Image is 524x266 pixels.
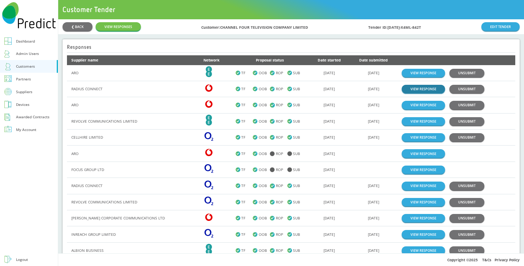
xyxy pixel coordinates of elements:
a: VIEW RESPONSE [402,149,445,158]
div: TF [235,166,253,173]
a: VIEW RESPONSE [402,166,445,174]
button: UNSUBMIT [449,69,484,77]
div: OOB [253,215,270,222]
div: ROP [270,166,287,173]
div: ROP [270,182,287,189]
a: TF OOB ROP SUB [235,199,304,206]
a: TF OOB ROP SUB [235,134,304,141]
div: SUB [287,247,304,254]
a: ARO [71,102,79,107]
a: [DATE] [323,70,335,75]
div: TF [235,150,253,157]
a: INREACH GROUP LIMITED [71,232,116,237]
div: ROP [270,231,287,238]
a: TF OOB ROP SUB [235,247,304,254]
div: TF [235,247,253,254]
a: ALBION BUSINESS [71,248,104,253]
button: UNSUBMIT [449,133,484,142]
a: [DATE] [368,119,379,124]
div: TF [235,70,253,76]
a: [DATE] [368,102,379,107]
div: Date started [313,57,345,64]
a: TF OOB ROP SUB [235,215,304,222]
div: ROP [270,118,287,125]
div: Customers [16,63,35,70]
a: VIEW RESPONSE [402,117,445,126]
div: OOB [253,86,270,92]
div: SUB [287,231,304,238]
div: OOB [253,70,270,76]
button: UNSUBMIT [449,85,484,93]
a: [DATE] [323,248,335,253]
a: VIEW RESPONSE [402,230,445,238]
div: OOB [253,166,270,173]
button: UNSUBMIT [449,230,484,238]
div: OOB [253,231,270,238]
a: [DATE] [368,215,379,221]
div: TF [235,102,253,108]
a: TF OOB ROP SUB [235,102,304,108]
button: UNSUBMIT [449,246,484,255]
div: My Account [16,126,36,133]
div: Customer: CHANNEL FOUR TELEVISION COMPANY LIMITED [201,22,308,31]
a: [DATE] [368,232,379,237]
div: ROP [270,150,287,157]
div: SUB [287,86,304,92]
a: [DATE] [368,70,379,75]
h2: Responses [67,44,92,49]
a: VIEW RESPONSE [402,182,445,190]
a: RADIUS CONNECT [71,183,103,188]
a: REVOLVE COMMUNICATIONS LIMITED [71,199,137,205]
a: CELLHIRE LIMITED [71,135,103,140]
div: SUB [287,70,304,76]
div: ROP [270,199,287,206]
div: Devices [16,101,29,108]
div: ROP [270,247,287,254]
a: [DATE] [323,86,335,91]
a: [DATE] [323,102,335,107]
a: VIEW RESPONSE [402,69,445,77]
div: SUB [287,150,304,157]
div: Network [203,57,227,64]
div: TF [235,231,253,238]
div: Supplier name [71,57,195,64]
div: OOB [253,150,270,157]
a: EDIT TENDER [481,22,520,31]
a: [DATE] [368,135,379,140]
a: [DATE] [368,86,379,91]
a: [DATE] [323,119,335,124]
button: UNSUBMIT [449,198,484,206]
a: REVOLVE COMMUNICATIONS LIMITED [71,119,137,124]
a: [DATE] [323,151,335,156]
button: UNSUBMIT [449,214,484,222]
div: Partners [16,76,31,83]
a: VIEW RESPONSE [402,246,445,255]
a: VIEW RESPONSE [402,133,445,142]
a: [DATE] [368,199,379,205]
a: T&Cs [482,257,491,262]
a: ARO [71,70,79,75]
a: [DATE] [323,232,335,237]
div: ROP [270,86,287,92]
a: TF OOB ROP SUB [235,150,304,157]
div: ROP [270,215,287,222]
div: SUB [287,118,304,125]
button: UNSUBMIT [449,101,484,109]
div: TF [235,182,253,189]
div: TF [235,134,253,141]
div: Date submitted [354,57,393,64]
a: TF OOB ROP SUB [235,86,304,92]
div: OOB [253,182,270,189]
div: ROP [270,134,287,141]
div: OOB [253,118,270,125]
a: RADIUS CONNECT [71,86,103,91]
a: [DATE] [323,183,335,188]
button: UNSUBMIT [449,117,484,126]
div: SUB [287,134,304,141]
a: TF OOB ROP SUB [235,166,304,173]
a: ARO [71,151,79,156]
a: [PERSON_NAME] CORPORATE COMMUNICATIONS LTD [71,215,165,221]
div: Copyright © 2025 [58,253,524,266]
a: TF OOB ROP SUB [235,70,304,76]
div: Dashboard [16,38,35,45]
